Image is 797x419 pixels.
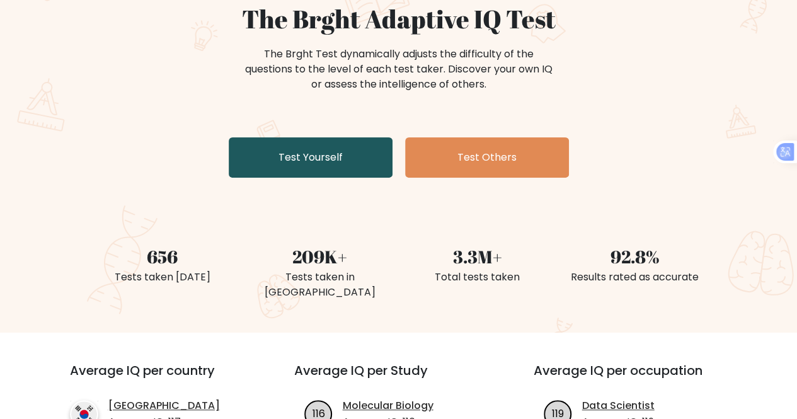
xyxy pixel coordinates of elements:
[564,243,706,270] div: 92.8%
[249,243,391,270] div: 209K+
[534,363,743,393] h3: Average IQ per occupation
[229,137,393,178] a: Test Yourself
[294,363,503,393] h3: Average IQ per Study
[241,47,556,92] div: The Brght Test dynamically adjusts the difficulty of the questions to the level of each test take...
[582,398,655,413] a: Data Scientist
[91,4,706,34] h1: The Brght Adaptive IQ Test
[343,398,433,413] a: Molecular Biology
[564,270,706,285] div: Results rated as accurate
[249,270,391,300] div: Tests taken in [GEOGRAPHIC_DATA]
[70,363,249,393] h3: Average IQ per country
[405,137,569,178] a: Test Others
[91,243,234,270] div: 656
[406,270,549,285] div: Total tests taken
[108,398,220,413] a: [GEOGRAPHIC_DATA]
[91,270,234,285] div: Tests taken [DATE]
[406,243,549,270] div: 3.3M+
